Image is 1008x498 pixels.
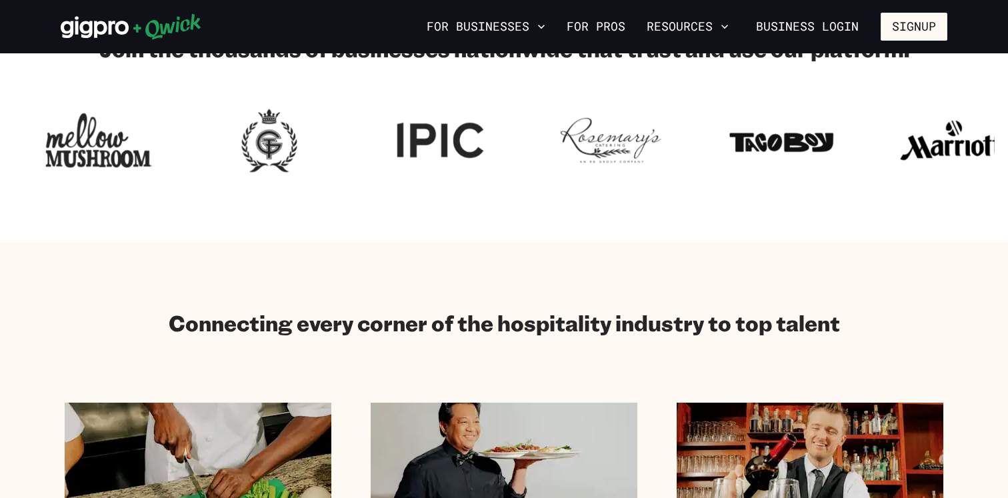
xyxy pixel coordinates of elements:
[216,105,323,177] img: Logo for Georgian Terrace
[641,15,734,38] button: Resources
[557,105,664,177] img: Logo for Rosemary's Catering
[881,13,947,41] button: Signup
[899,105,1005,177] img: Logo for Marriott
[745,13,870,41] a: Business Login
[421,15,551,38] button: For Businesses
[61,35,947,62] h2: Join the thousands of businesses nationwide that trust and use our platform.
[169,309,840,336] h2: Connecting every corner of the hospitality industry to top talent
[387,105,493,177] img: Logo for IPIC
[561,15,631,38] a: For Pros
[45,105,152,177] img: Logo for Mellow Mushroom
[728,105,835,177] img: Logo for Taco Boy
